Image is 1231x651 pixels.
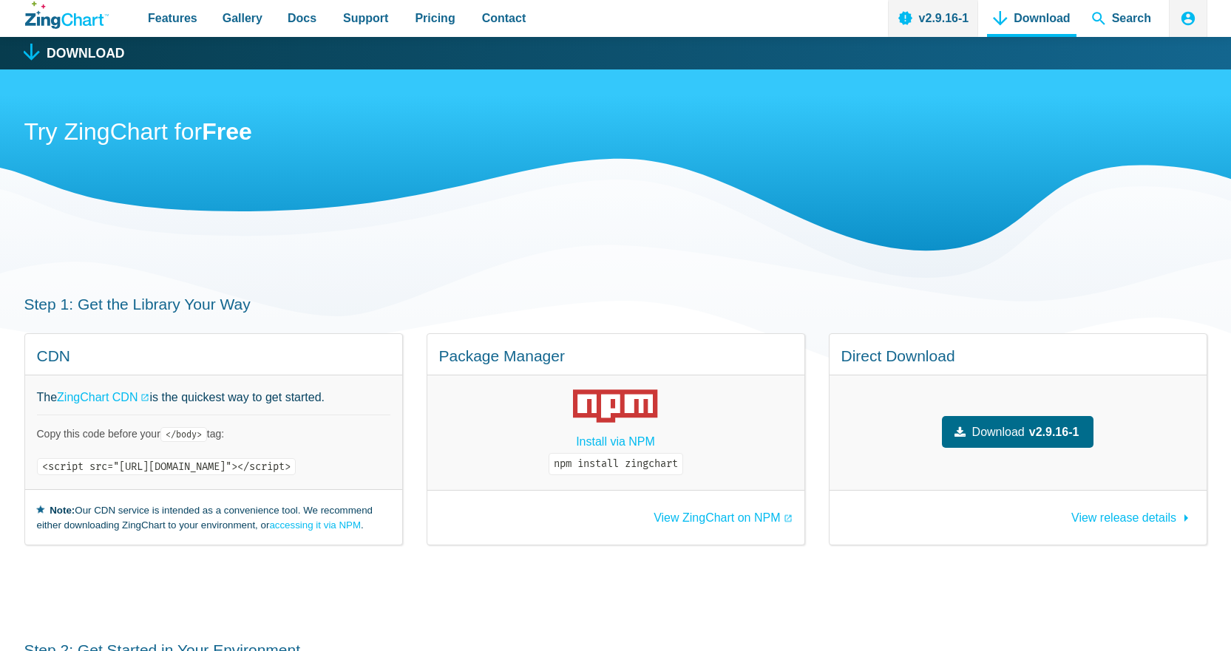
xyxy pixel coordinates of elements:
[37,427,390,441] p: Copy this code before your tag:
[1071,504,1194,524] a: View release details
[47,47,125,61] h1: Download
[25,1,109,29] a: ZingChart Logo. Click to return to the homepage
[202,118,252,145] strong: Free
[942,416,1094,448] a: Downloadv2.9.16-1
[343,8,388,28] span: Support
[1029,422,1079,442] strong: v2.9.16-1
[269,519,361,531] a: accessing it via NPM
[972,422,1025,442] span: Download
[549,453,683,475] code: npm install zingchart
[439,346,793,366] h4: Package Manager
[576,432,655,451] a: Install via NPM
[654,512,792,524] a: View ZingChart on NPM
[288,8,316,28] span: Docs
[37,458,296,475] code: <script src="[URL][DOMAIN_NAME]"></script>
[223,8,262,28] span: Gallery
[415,8,455,28] span: Pricing
[1071,511,1176,524] span: View release details
[24,117,1207,150] h2: Try ZingChart for
[160,427,207,442] code: </body>
[37,387,390,407] p: The is the quickest way to get started.
[37,502,390,533] small: Our CDN service is intended as a convenience tool. We recommend either downloading ZingChart to y...
[148,8,197,28] span: Features
[50,505,75,516] strong: Note:
[841,346,1195,366] h4: Direct Download
[482,8,526,28] span: Contact
[37,346,390,366] h4: CDN
[57,387,149,407] a: ZingChart CDN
